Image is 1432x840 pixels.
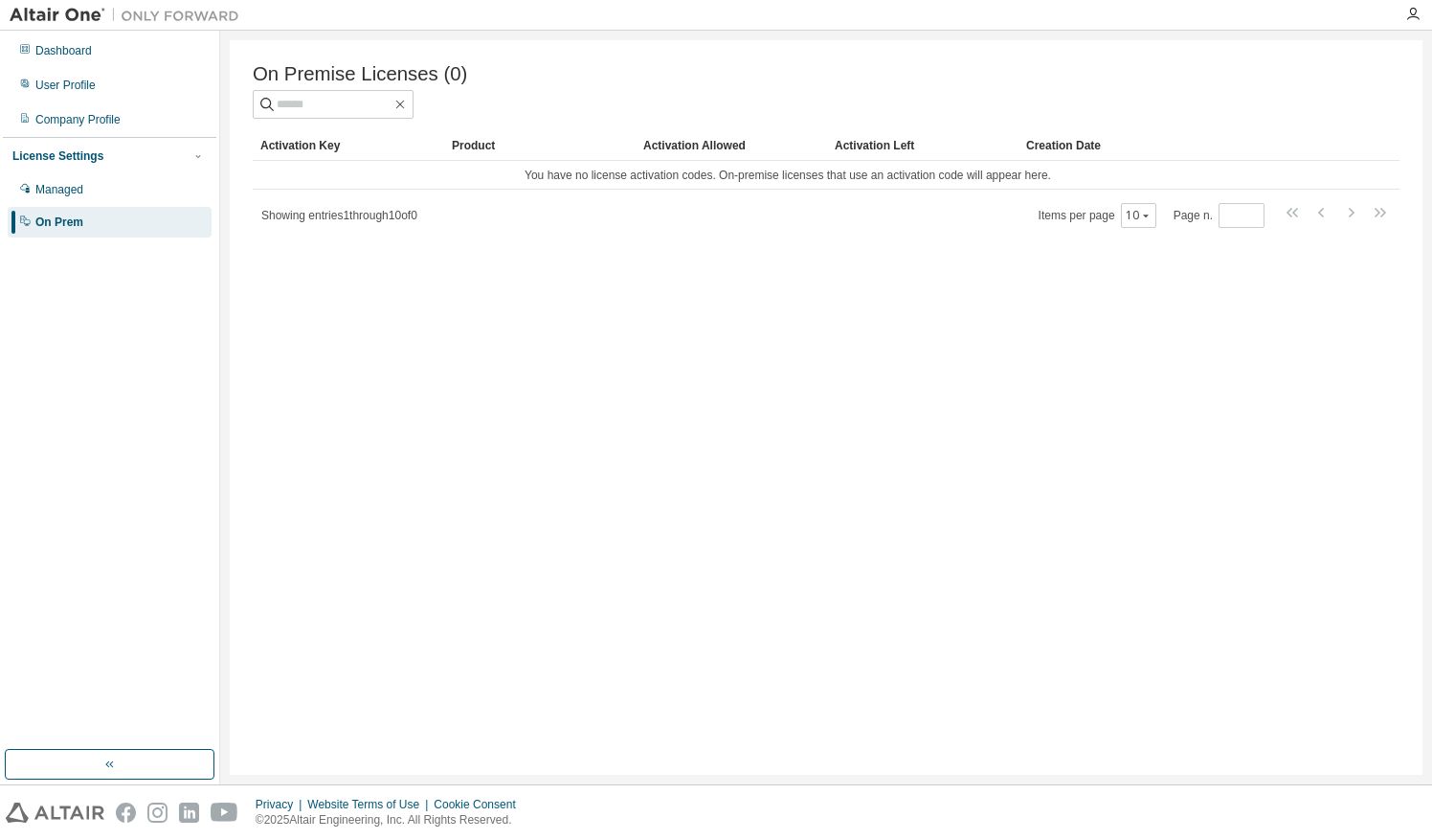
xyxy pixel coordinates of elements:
[35,182,83,197] div: Managed
[10,6,249,25] img: Altair One
[12,148,103,164] div: License Settings
[643,130,819,161] div: Activation Allowed
[256,812,527,829] p: © 2025 Altair Engineering, Inc. All Rights Reserved.
[260,130,436,161] div: Activation Key
[1026,130,1315,161] div: Creation Date
[1126,208,1152,223] button: 10
[35,112,121,127] div: Company Profile
[179,803,199,823] img: linkedin.svg
[256,797,307,812] div: Privacy
[35,78,96,93] div: User Profile
[253,63,467,85] span: On Premise Licenses (0)
[434,797,526,812] div: Cookie Consent
[211,803,238,823] img: youtube.svg
[835,130,1011,161] div: Activation Left
[261,209,417,222] span: Showing entries 1 through 10 of 0
[1174,203,1264,228] span: Page n.
[35,215,83,230] div: On Prem
[116,803,136,823] img: facebook.svg
[253,161,1323,190] td: You have no license activation codes. On-premise licenses that use an activation code will appear...
[6,803,104,823] img: altair_logo.svg
[1039,203,1156,228] span: Items per page
[147,803,168,823] img: instagram.svg
[307,797,434,812] div: Website Terms of Use
[452,130,628,161] div: Product
[35,43,92,58] div: Dashboard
